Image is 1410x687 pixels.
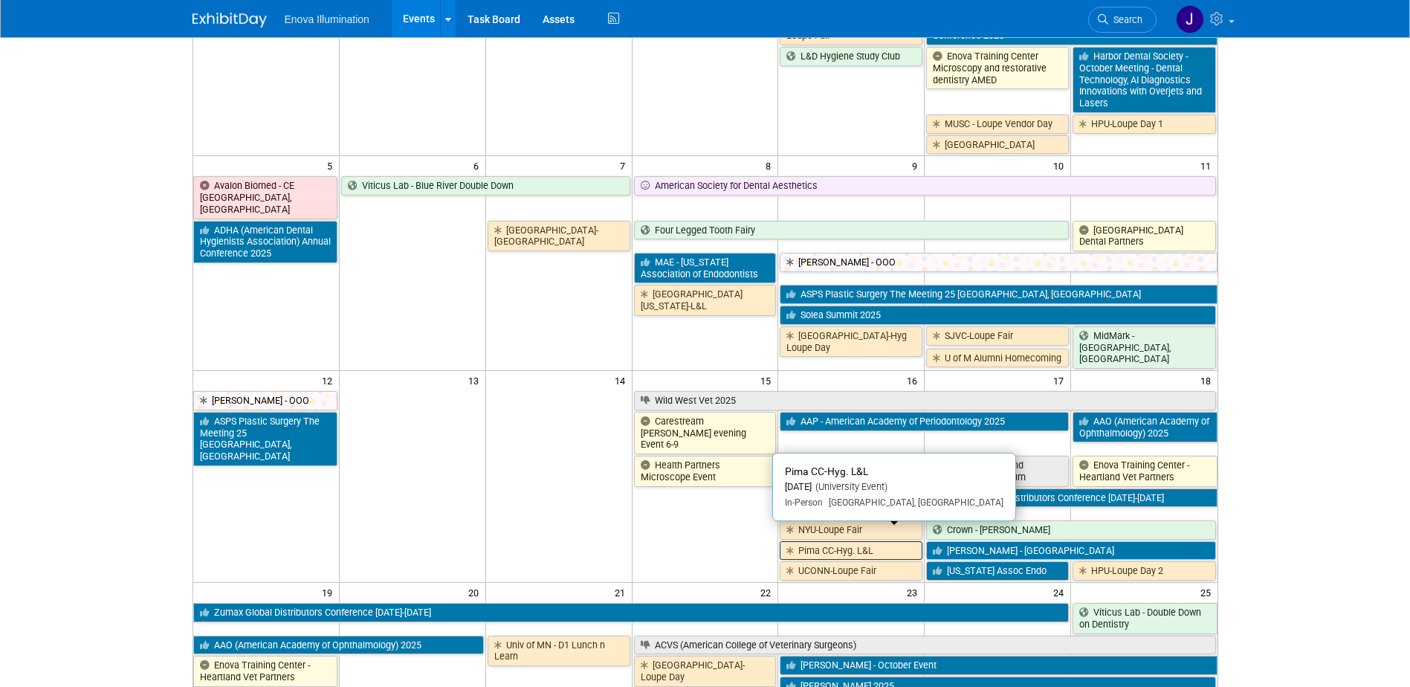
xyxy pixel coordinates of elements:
[926,520,1215,540] a: Crown - [PERSON_NAME]
[634,391,1216,410] a: Wild West Vet 2025
[1176,5,1204,33] img: Janelle Tlusty
[780,326,922,357] a: [GEOGRAPHIC_DATA]-Hyg Loupe Day
[780,541,922,561] a: Pima CC-Hyg. L&L
[613,371,632,390] span: 14
[467,371,485,390] span: 13
[193,221,337,263] a: ADHA (American Dental Hygienists Association) Annual Conference 2025
[488,636,630,666] a: Univ of MN - D1 Lunch n Learn
[780,253,1217,272] a: [PERSON_NAME] - OOO
[759,583,777,601] span: 22
[634,176,1216,196] a: American Society for Dental Aesthetics
[780,561,922,581] a: UCONN-Loupe Fair
[905,371,924,390] span: 16
[193,636,484,655] a: AAO (American Academy of Ophthalmology) 2025
[488,221,630,251] a: [GEOGRAPHIC_DATA]-[GEOGRAPHIC_DATA]
[618,156,632,175] span: 7
[785,481,1003,494] div: [DATE]
[320,583,339,601] span: 19
[193,13,267,28] img: ExhibitDay
[634,636,1216,655] a: ACVS (American College of Veterinary Surgeons)
[1073,456,1217,486] a: Enova Training Center - Heartland Vet Partners
[780,412,1069,431] a: AAP - American Academy of Periodontology 2025
[926,488,1217,508] a: Zumax Global Distributors Conference [DATE]-[DATE]
[1073,412,1217,442] a: AAO (American Academy of Ophthalmology) 2025
[926,47,1069,89] a: Enova Training Center Microscopy and restorative dentistry AMED
[320,371,339,390] span: 12
[634,456,777,486] a: Health Partners Microscope Event
[634,253,777,283] a: MAE - [US_STATE] Association of Endodontists
[780,306,1215,325] a: Solea Summit 2025
[780,520,922,540] a: NYU-Loupe Fair
[1073,561,1215,581] a: HPU-Loupe Day 2
[911,156,924,175] span: 9
[1199,371,1217,390] span: 18
[823,497,1003,508] span: [GEOGRAPHIC_DATA], [GEOGRAPHIC_DATA]
[1073,603,1217,633] a: Viticus Lab - Double Down on Dentistry
[1073,115,1215,134] a: HPU-Loupe Day 1
[759,371,777,390] span: 15
[1052,371,1070,390] span: 17
[780,285,1217,304] a: ASPS Plastic Surgery The Meeting 25 [GEOGRAPHIC_DATA], [GEOGRAPHIC_DATA]
[634,221,1070,240] a: Four Legged Tooth Fairy
[1199,583,1217,601] span: 25
[780,47,922,66] a: L&D Hygiene Study Club
[926,326,1069,346] a: SJVC-Loupe Fair
[1052,156,1070,175] span: 10
[634,285,777,315] a: [GEOGRAPHIC_DATA][US_STATE]-L&L
[613,583,632,601] span: 21
[1088,7,1157,33] a: Search
[926,115,1069,134] a: MUSC - Loupe Vendor Day
[634,412,777,454] a: Carestream [PERSON_NAME] evening Event 6-9
[634,656,777,686] a: [GEOGRAPHIC_DATA]-Loupe Day
[785,497,823,508] span: In-Person
[926,561,1069,581] a: [US_STATE] Assoc Endo
[326,156,339,175] span: 5
[193,656,337,686] a: Enova Training Center - Heartland Vet Partners
[785,465,868,477] span: Pima CC-Hyg. L&L
[926,135,1069,155] a: [GEOGRAPHIC_DATA]
[472,156,485,175] span: 6
[926,541,1215,561] a: [PERSON_NAME] - [GEOGRAPHIC_DATA]
[285,13,369,25] span: Enova Illumination
[905,583,924,601] span: 23
[812,481,887,492] span: (University Event)
[764,156,777,175] span: 8
[1199,156,1217,175] span: 11
[193,391,337,410] a: [PERSON_NAME] - OOO
[1073,47,1215,113] a: Harbor Dental Society - October Meeting - Dental Technology, AI Diagnostics Innovations with Over...
[467,583,485,601] span: 20
[1073,221,1215,251] a: [GEOGRAPHIC_DATA] Dental Partners
[926,349,1069,368] a: U of M Alumni Homecoming
[193,603,1070,622] a: Zumax Global Distributors Conference [DATE]-[DATE]
[193,176,337,219] a: Avalon Biomed - CE [GEOGRAPHIC_DATA], [GEOGRAPHIC_DATA]
[1108,14,1142,25] span: Search
[193,412,337,466] a: ASPS Plastic Surgery The Meeting 25 [GEOGRAPHIC_DATA], [GEOGRAPHIC_DATA]
[1052,583,1070,601] span: 24
[1073,326,1215,369] a: MidMark - [GEOGRAPHIC_DATA], [GEOGRAPHIC_DATA]
[780,656,1217,675] a: [PERSON_NAME] - October Event
[341,176,630,196] a: Viticus Lab - Blue River Double Down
